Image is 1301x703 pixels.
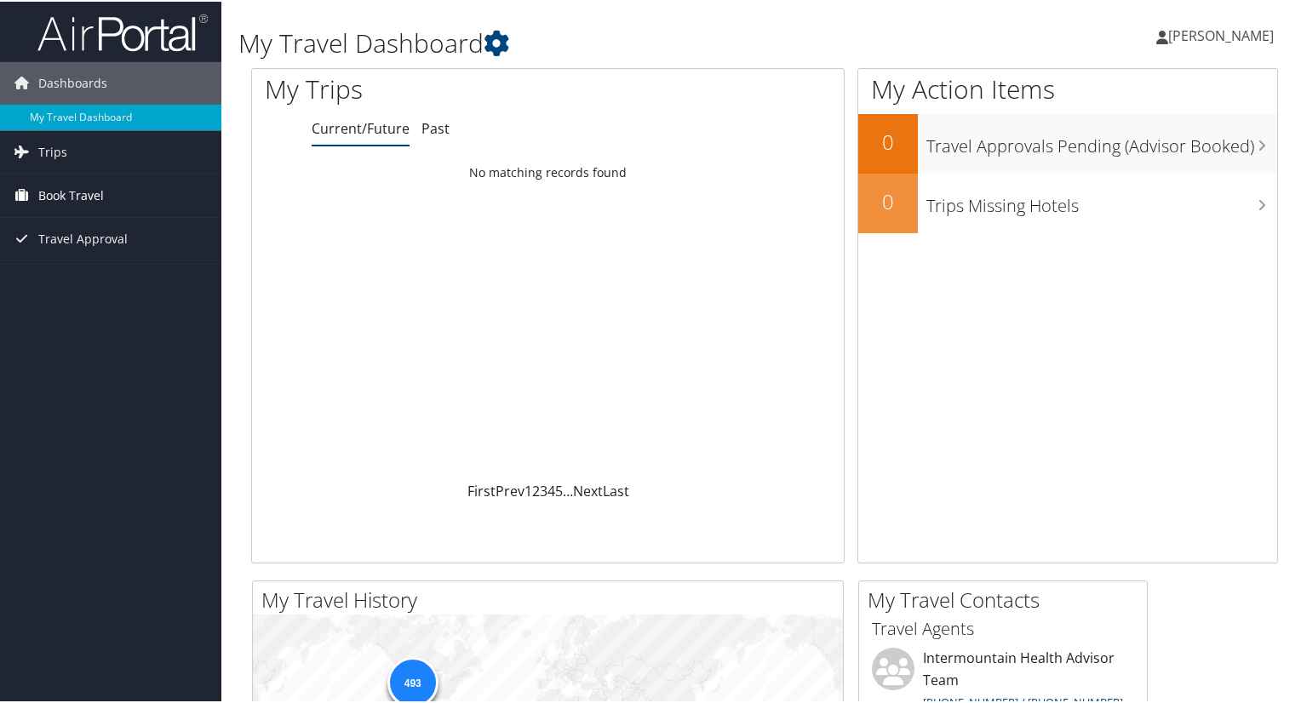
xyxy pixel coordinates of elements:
a: Prev [496,480,524,499]
a: 0Travel Approvals Pending (Advisor Booked) [858,112,1277,172]
img: airportal-logo.png [37,11,208,51]
span: [PERSON_NAME] [1168,25,1274,43]
h2: 0 [858,186,918,214]
span: … [563,480,573,499]
h1: My Travel Dashboard [238,24,940,60]
a: Current/Future [312,117,410,136]
span: Travel Approval [38,216,128,259]
h3: Travel Approvals Pending (Advisor Booked) [926,124,1277,157]
a: Next [573,480,603,499]
h3: Trips Missing Hotels [926,184,1277,216]
h2: My Travel History [261,584,843,613]
a: [PERSON_NAME] [1156,9,1291,60]
a: Last [603,480,629,499]
span: Dashboards [38,60,107,103]
h3: Travel Agents [872,615,1134,639]
h2: My Travel Contacts [868,584,1147,613]
span: Trips [38,129,67,172]
td: No matching records found [252,156,844,186]
a: 5 [555,480,563,499]
a: 2 [532,480,540,499]
h1: My Trips [265,70,585,106]
a: Past [421,117,450,136]
a: 4 [547,480,555,499]
span: Book Travel [38,173,104,215]
a: 0Trips Missing Hotels [858,172,1277,231]
a: 1 [524,480,532,499]
h1: My Action Items [858,70,1277,106]
a: First [467,480,496,499]
h2: 0 [858,126,918,155]
a: 3 [540,480,547,499]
